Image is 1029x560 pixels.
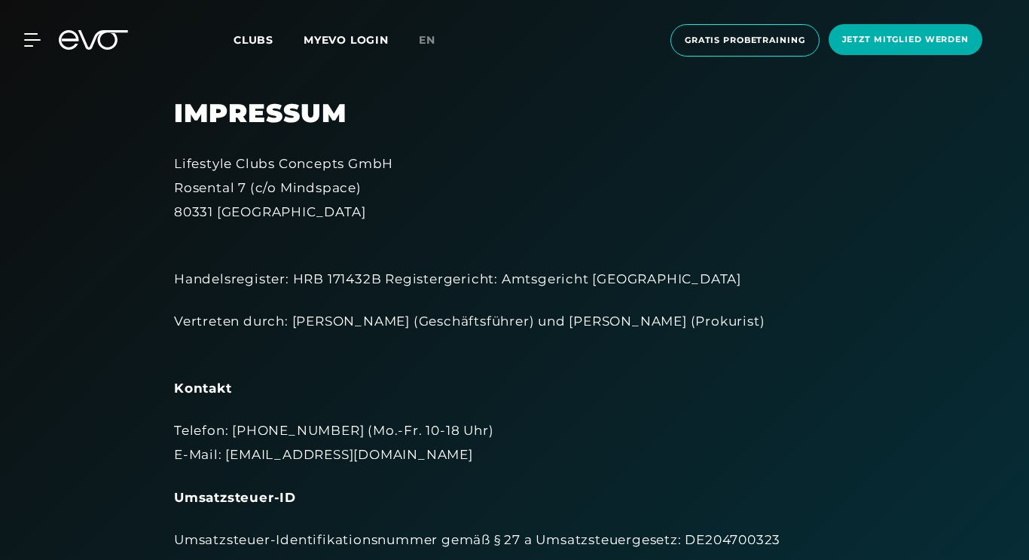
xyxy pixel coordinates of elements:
div: Umsatzsteuer-Identifikationsnummer gemäß § 27 a Umsatzsteuergesetz: DE204700323 [174,528,855,552]
strong: Kontakt [174,381,232,396]
strong: Umsatzsteuer-ID [174,490,296,505]
a: Clubs [234,32,304,47]
a: en [419,32,453,49]
div: Telefon: [PHONE_NUMBER] (Mo.-Fr. 10-18 Uhr) E-Mail: [EMAIL_ADDRESS][DOMAIN_NAME] [174,418,855,467]
span: Gratis Probetraining [685,34,805,47]
h2: Impressum [174,98,855,129]
span: Clubs [234,33,273,47]
div: Lifestyle Clubs Concepts GmbH Rosental 7 (c/o Mindspace) 80331 [GEOGRAPHIC_DATA] [174,151,855,225]
a: MYEVO LOGIN [304,33,389,47]
span: en [419,33,435,47]
a: Gratis Probetraining [666,24,824,57]
div: Handelsregister: HRB 171432B Registergericht: Amtsgericht [GEOGRAPHIC_DATA] [174,243,855,292]
a: Jetzt Mitglied werden [824,24,987,57]
span: Jetzt Mitglied werden [842,33,969,46]
div: Vertreten durch: [PERSON_NAME] (Geschäftsführer) und [PERSON_NAME] (Prokurist) [174,309,855,358]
